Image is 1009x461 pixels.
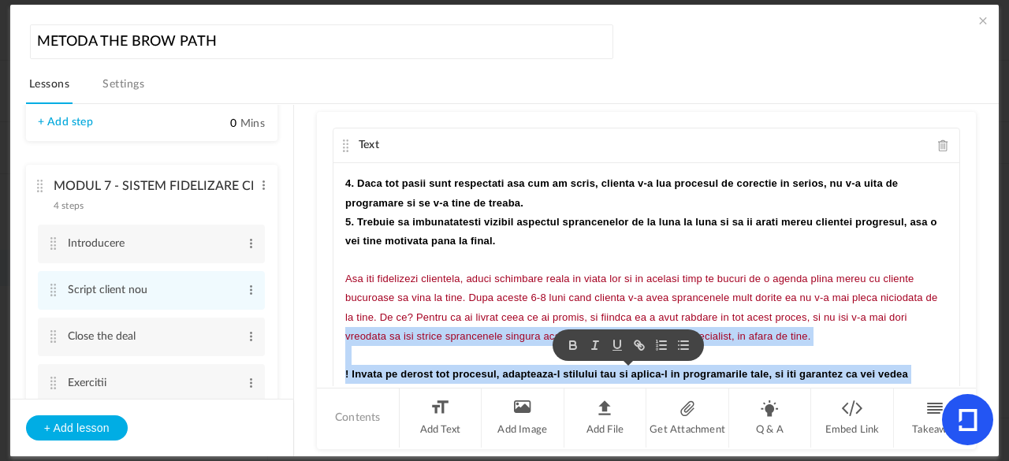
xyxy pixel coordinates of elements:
span: Text [359,139,379,151]
li: Q & A [729,389,812,448]
input: Mins [198,117,237,132]
li: Add Text [400,389,482,448]
button: + Add lesson [26,415,128,441]
li: Get Attachment [646,389,729,448]
li: Add Image [482,389,564,448]
li: Contents [317,389,400,448]
strong: 4. Daca tot pasii sunt respectati asa cum am scris, clienta v-a lua procesul de corectie in serio... [345,177,901,208]
li: Embed Link [811,389,894,448]
a: Settings [99,74,147,104]
strong: 5. Trebuie sa imbunatatesti vizibil aspectul sprancenelor de la luna la luna si sa ii arati mereu... [345,216,940,247]
li: Takeaway [894,389,976,448]
li: Add File [564,389,647,448]
span: 4 steps [54,201,84,210]
span: Mins [240,118,265,129]
strong: ! Invata pe derost tot procesul, adapteaza-l stilului tau si aplica-l in programarile tale, si it... [345,368,911,399]
a: + Add step [38,116,93,129]
span: Asa iti fidelizezi clientela, aduci schimbare reala in viata lor si in acelasi timp te bucuri de ... [345,273,940,342]
a: Lessons [26,74,73,104]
